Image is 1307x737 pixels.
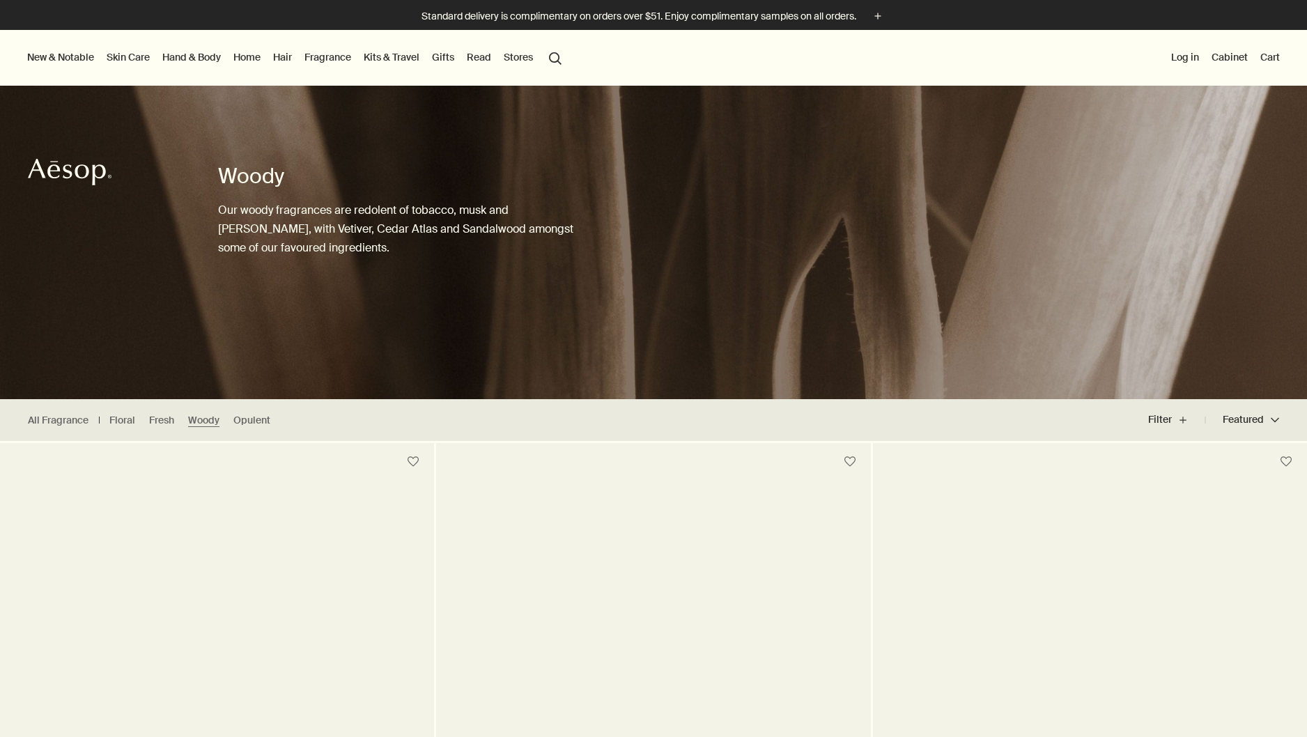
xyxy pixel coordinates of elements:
[422,8,885,24] button: Standard delivery is complimentary on orders over $51. Enjoy complimentary samples on all orders.
[270,48,295,66] a: Hair
[1168,30,1283,86] nav: supplementary
[422,9,856,24] p: Standard delivery is complimentary on orders over $51. Enjoy complimentary samples on all orders.
[464,48,494,66] a: Read
[109,414,135,427] a: Floral
[837,449,863,474] button: Save to cabinet
[24,48,97,66] button: New & Notable
[429,48,457,66] a: Gifts
[1209,48,1251,66] a: Cabinet
[501,48,536,66] button: Stores
[361,48,422,66] a: Kits & Travel
[28,414,88,427] a: All Fragrance
[543,44,568,70] button: Open search
[218,162,598,190] h1: Woody
[1168,48,1202,66] button: Log in
[1274,449,1299,474] button: Save to cabinet
[28,158,111,186] svg: Aesop
[1258,48,1283,66] button: Cart
[188,414,219,427] a: Woody
[24,30,568,86] nav: primary
[233,414,270,427] a: Opulent
[302,48,354,66] a: Fragrance
[24,155,115,193] a: Aesop
[1148,403,1205,437] button: Filter
[401,449,426,474] button: Save to cabinet
[160,48,224,66] a: Hand & Body
[104,48,153,66] a: Skin Care
[149,414,174,427] a: Fresh
[218,201,598,258] p: Our woody fragrances are redolent of tobacco, musk and [PERSON_NAME], with Vetiver, Cedar Atlas a...
[1205,403,1279,437] button: Featured
[231,48,263,66] a: Home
